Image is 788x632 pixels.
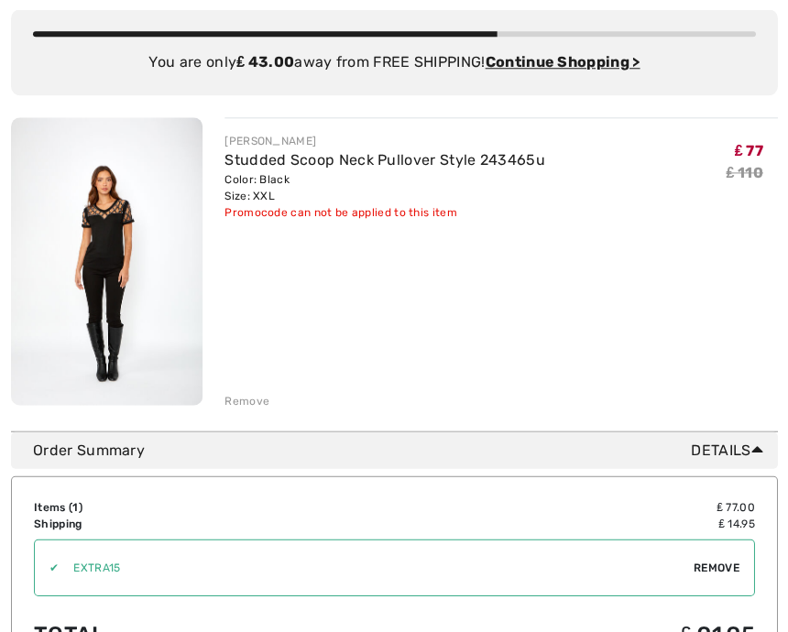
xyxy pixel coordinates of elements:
[224,392,269,409] div: Remove
[33,51,755,73] div: You are only away from FREE SHIPPING!
[691,439,770,461] span: Details
[383,515,754,531] td: ₤ 14.95
[59,539,693,594] input: Promo code
[224,133,544,149] div: [PERSON_NAME]
[734,142,762,159] span: ₤ 77
[224,171,544,204] div: Color: Black Size: XXL
[693,559,739,575] span: Remove
[224,151,544,169] a: Studded Scoop Neck Pullover Style 243465u
[11,117,202,405] img: Studded Scoop Neck Pullover Style 243465u
[224,204,544,221] div: Promocode can not be applied to this item
[34,498,383,515] td: Items ( )
[33,439,770,461] div: Order Summary
[236,53,294,71] strong: ₤ 43.00
[34,515,383,531] td: Shipping
[72,500,78,513] span: 1
[485,53,640,71] a: Continue Shopping >
[35,559,59,575] div: ✔
[383,498,754,515] td: ₤ 77.00
[726,164,762,181] s: ₤ 110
